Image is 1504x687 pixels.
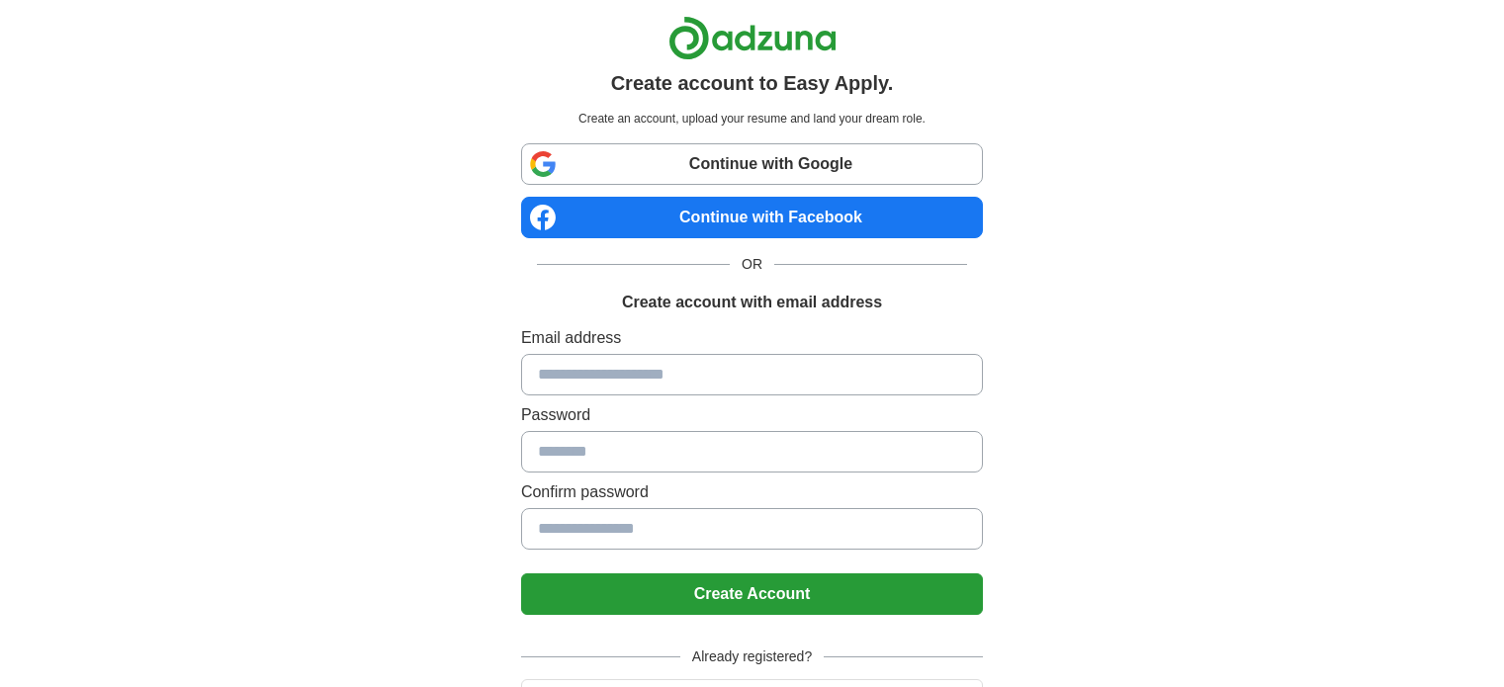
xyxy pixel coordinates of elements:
span: OR [730,254,774,275]
img: Adzuna logo [668,16,837,60]
label: Password [521,403,983,427]
a: Continue with Facebook [521,197,983,238]
button: Create Account [521,573,983,615]
p: Create an account, upload your resume and land your dream role. [525,110,979,128]
label: Email address [521,326,983,350]
a: Continue with Google [521,143,983,185]
h1: Create account to Easy Apply. [611,68,894,98]
span: Already registered? [680,646,824,667]
label: Confirm password [521,480,983,504]
h1: Create account with email address [622,291,882,314]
